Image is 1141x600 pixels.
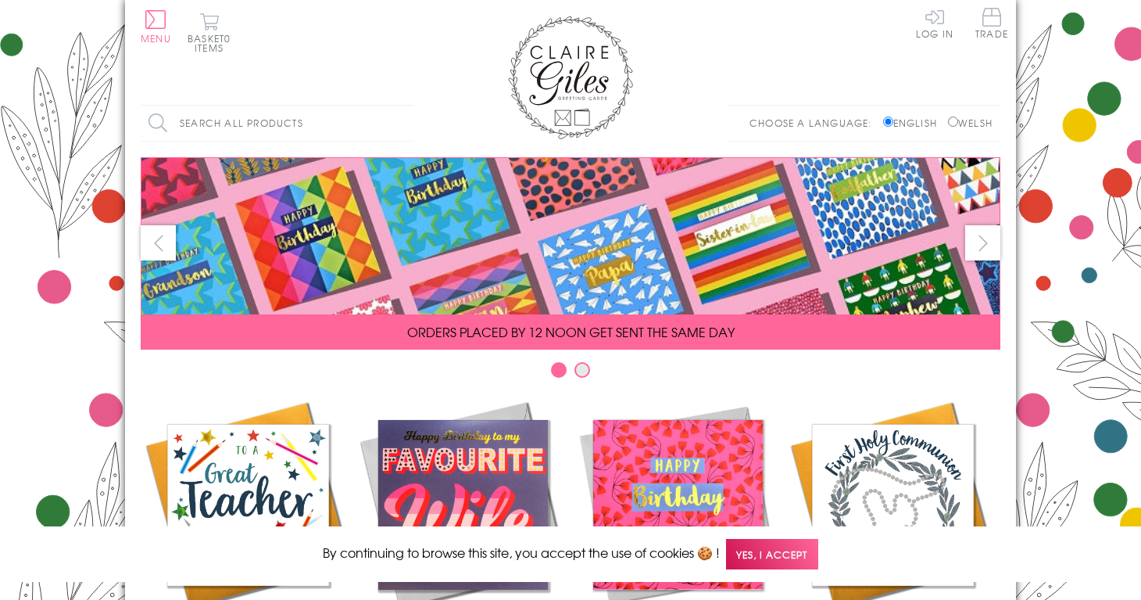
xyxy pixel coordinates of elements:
[407,322,735,341] span: ORDERS PLACED BY 12 NOON GET SENT THE SAME DAY
[948,116,993,130] label: Welsh
[508,16,633,139] img: Claire Giles Greetings Cards
[551,362,567,378] button: Carousel Page 1 (Current Slide)
[195,31,231,55] span: 0 items
[141,225,176,260] button: prev
[141,31,171,45] span: Menu
[574,362,590,378] button: Carousel Page 2
[141,10,171,43] button: Menu
[965,225,1000,260] button: next
[916,8,953,38] a: Log In
[975,8,1008,41] a: Trade
[948,117,958,127] input: Welsh
[883,116,945,130] label: English
[749,116,880,130] p: Choose a language:
[726,539,818,569] span: Yes, I accept
[188,13,231,52] button: Basket0 items
[399,106,414,141] input: Search
[141,106,414,141] input: Search all products
[141,361,1000,386] div: Carousel Pagination
[883,117,893,127] input: English
[975,8,1008,38] span: Trade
